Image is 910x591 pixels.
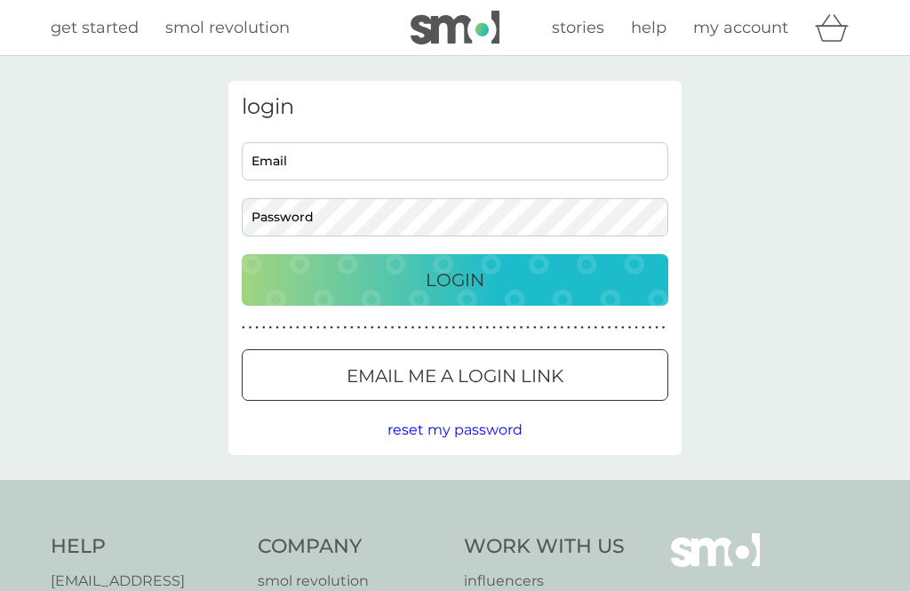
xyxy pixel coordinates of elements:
[815,10,859,45] div: basket
[621,323,625,332] p: ●
[316,323,320,332] p: ●
[255,323,259,332] p: ●
[693,18,788,37] span: my account
[554,323,557,332] p: ●
[608,323,611,332] p: ●
[432,323,435,332] p: ●
[387,419,523,442] button: reset my password
[397,323,401,332] p: ●
[628,323,632,332] p: ●
[289,323,292,332] p: ●
[418,323,421,332] p: ●
[466,323,469,332] p: ●
[560,323,563,332] p: ●
[309,323,313,332] p: ●
[404,323,408,332] p: ●
[595,323,598,332] p: ●
[387,421,523,438] span: reset my password
[51,533,240,561] h4: Help
[587,323,591,332] p: ●
[540,323,544,332] p: ●
[391,323,395,332] p: ●
[425,323,428,332] p: ●
[242,349,668,401] button: Email me a login link
[662,323,666,332] p: ●
[283,323,286,332] p: ●
[552,15,604,41] a: stories
[499,323,503,332] p: ●
[242,254,668,306] button: Login
[258,533,447,561] h4: Company
[649,323,652,332] p: ●
[343,323,347,332] p: ●
[693,15,788,41] a: my account
[472,323,475,332] p: ●
[242,94,668,120] h3: login
[426,266,484,294] p: Login
[492,323,496,332] p: ●
[262,323,266,332] p: ●
[411,323,415,332] p: ●
[371,323,374,332] p: ●
[347,362,563,390] p: Email me a login link
[601,323,604,332] p: ●
[451,323,455,332] p: ●
[165,15,290,41] a: smol revolution
[296,323,299,332] p: ●
[445,323,449,332] p: ●
[655,323,659,332] p: ●
[337,323,340,332] p: ●
[526,323,530,332] p: ●
[520,323,523,332] p: ●
[378,323,381,332] p: ●
[513,323,516,332] p: ●
[464,533,625,561] h4: Work With Us
[51,18,139,37] span: get started
[614,323,618,332] p: ●
[567,323,571,332] p: ●
[506,323,509,332] p: ●
[323,323,327,332] p: ●
[631,18,667,37] span: help
[275,323,279,332] p: ●
[486,323,490,332] p: ●
[635,323,638,332] p: ●
[303,323,307,332] p: ●
[631,15,667,41] a: help
[438,323,442,332] p: ●
[363,323,367,332] p: ●
[350,323,354,332] p: ●
[242,323,245,332] p: ●
[574,323,578,332] p: ●
[249,323,252,332] p: ●
[459,323,462,332] p: ●
[51,15,139,41] a: get started
[165,18,290,37] span: smol revolution
[269,323,273,332] p: ●
[580,323,584,332] p: ●
[642,323,645,332] p: ●
[552,18,604,37] span: stories
[547,323,550,332] p: ●
[479,323,483,332] p: ●
[384,323,387,332] p: ●
[330,323,333,332] p: ●
[411,11,499,44] img: smol
[533,323,537,332] p: ●
[357,323,361,332] p: ●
